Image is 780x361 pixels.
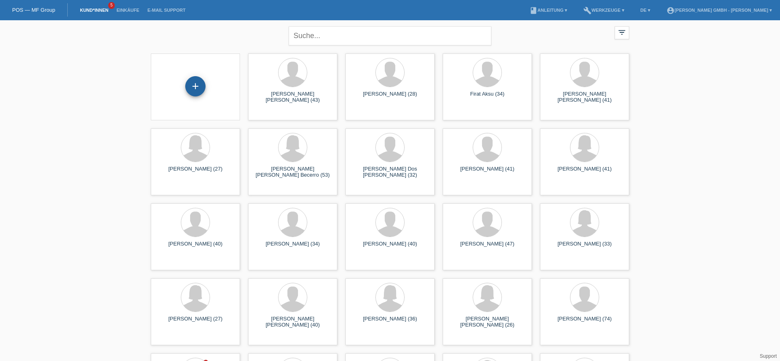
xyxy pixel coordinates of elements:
[449,316,525,329] div: [PERSON_NAME] [PERSON_NAME] (26)
[449,241,525,254] div: [PERSON_NAME] (47)
[108,2,115,9] span: 5
[157,316,234,329] div: [PERSON_NAME] (27)
[352,316,428,329] div: [PERSON_NAME] (36)
[449,91,525,104] div: Firat Aksu (34)
[255,316,331,329] div: [PERSON_NAME] [PERSON_NAME] (40)
[157,241,234,254] div: [PERSON_NAME] (40)
[662,8,776,13] a: account_circle[PERSON_NAME] GmbH - [PERSON_NAME] ▾
[546,166,623,179] div: [PERSON_NAME] (41)
[352,241,428,254] div: [PERSON_NAME] (40)
[546,91,623,104] div: [PERSON_NAME] [PERSON_NAME] (41)
[666,6,675,15] i: account_circle
[529,6,538,15] i: book
[546,316,623,329] div: [PERSON_NAME] (74)
[583,6,591,15] i: build
[12,7,55,13] a: POS — MF Group
[352,91,428,104] div: [PERSON_NAME] (28)
[289,26,491,45] input: Suche...
[760,353,777,359] a: Support
[525,8,571,13] a: bookAnleitung ▾
[255,166,331,179] div: [PERSON_NAME] [PERSON_NAME] Becerro (53)
[186,79,205,93] div: Kund*in hinzufügen
[546,241,623,254] div: [PERSON_NAME] (33)
[449,166,525,179] div: [PERSON_NAME] (41)
[255,241,331,254] div: [PERSON_NAME] (34)
[617,28,626,37] i: filter_list
[144,8,190,13] a: E-Mail Support
[255,91,331,104] div: [PERSON_NAME] [PERSON_NAME] (43)
[112,8,143,13] a: Einkäufe
[636,8,654,13] a: DE ▾
[157,166,234,179] div: [PERSON_NAME] (27)
[352,166,428,179] div: [PERSON_NAME] Dos [PERSON_NAME] (32)
[76,8,112,13] a: Kund*innen
[579,8,628,13] a: buildWerkzeuge ▾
